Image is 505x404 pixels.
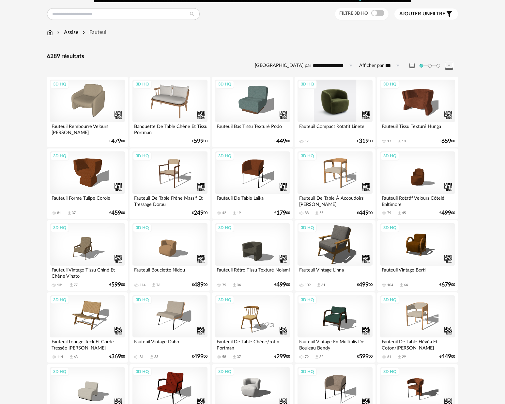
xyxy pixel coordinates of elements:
[298,152,317,160] div: 3D HQ
[387,211,391,215] div: 79
[305,355,309,359] div: 79
[215,337,290,350] div: Fauteuil De Table Chêne/rotin Portman
[255,63,311,69] label: [GEOGRAPHIC_DATA] par
[305,283,311,287] div: 109
[109,283,125,287] div: € 00
[74,283,78,287] div: 77
[298,80,317,88] div: 3D HQ
[276,211,286,215] span: 179
[298,296,317,304] div: 3D HQ
[295,220,375,291] a: 3D HQ Fauteuil Vintage Linna 109 Download icon 61 €49900
[394,8,458,20] button: Ajouter unfiltre Filter icon
[399,11,430,16] span: Ajouter un
[319,211,323,215] div: 55
[47,77,128,147] a: 3D HQ Fauteuil Rembourré Velours [PERSON_NAME] €47900
[72,211,76,215] div: 37
[151,283,156,287] span: Download icon
[359,283,369,287] span: 499
[402,355,406,359] div: 29
[314,354,319,359] span: Download icon
[377,220,458,291] a: 3D HQ Fauteuil Vintage Berti 104 Download icon 64 €67900
[232,211,237,216] span: Download icon
[359,139,369,144] span: 319
[133,224,152,232] div: 3D HQ
[377,148,458,219] a: 3D HQ Fauteuil Rotatif Velours Côtelé Baltimore 79 Download icon 45 €49900
[274,139,290,144] div: € 00
[237,283,241,287] div: 34
[380,367,399,376] div: 3D HQ
[222,211,226,215] div: 42
[111,283,121,287] span: 599
[222,355,226,359] div: 58
[387,355,391,359] div: 61
[402,139,406,144] div: 13
[50,80,69,88] div: 3D HQ
[194,354,204,359] span: 499
[50,367,69,376] div: 3D HQ
[397,354,402,359] span: Download icon
[133,367,152,376] div: 3D HQ
[380,152,399,160] div: 3D HQ
[357,283,373,287] div: € 00
[50,266,125,279] div: Fauteuil Vintage Tissu Chiné Et Chêne Vinato
[111,354,121,359] span: 369
[399,11,445,17] span: filtre
[50,337,125,350] div: Fauteuil Lounge Teck Et Corde Tressée [PERSON_NAME]
[109,139,125,144] div: € 00
[194,139,204,144] span: 599
[305,211,309,215] div: 88
[47,148,128,219] a: 3D HQ Fauteuil Forme Tulipe Corole 81 Download icon 37 €45900
[194,283,204,287] span: 489
[50,122,125,135] div: Fauteuil Rembourré Velours [PERSON_NAME]
[298,194,373,207] div: Fauteuil De Table À Accoudoirs [PERSON_NAME]
[132,266,207,279] div: Fauteuil Bouclette Nidou
[359,354,369,359] span: 599
[237,355,241,359] div: 37
[298,122,373,135] div: Fauteuil Compact Rotatif Linete
[154,355,158,359] div: 33
[215,152,234,160] div: 3D HQ
[276,139,286,144] span: 449
[130,148,210,219] a: 3D HQ Fauteuil De Table Frêne Massif Et Tressage Dorau €24900
[111,211,121,215] span: 459
[237,211,241,215] div: 19
[109,211,125,215] div: € 00
[445,10,453,18] span: Filter icon
[133,80,152,88] div: 3D HQ
[359,63,384,69] label: Afficher par
[50,152,69,160] div: 3D HQ
[215,122,290,135] div: Fauteuil Bas Tissu Texturé Podo
[50,296,69,304] div: 3D HQ
[441,283,451,287] span: 679
[133,296,152,304] div: 3D HQ
[212,77,293,147] a: 3D HQ Fauteuil Bas Tissu Texturé Podo €44900
[57,283,63,287] div: 131
[357,211,373,215] div: € 00
[215,224,234,232] div: 3D HQ
[295,292,375,363] a: 3D HQ Fauteuil Vintage En Multiplis De Bouleau Bendy 79 Download icon 32 €59900
[387,283,393,287] div: 104
[439,139,455,144] div: € 00
[215,367,234,376] div: 3D HQ
[377,292,458,363] a: 3D HQ Fauteuil De Table Hévéa Et Coton/[PERSON_NAME] 61 Download icon 29 €44900
[56,29,78,36] div: Assise
[232,354,237,359] span: Download icon
[130,292,210,363] a: 3D HQ Fauteuil Vintage Daho 81 Download icon 33 €49900
[295,77,375,147] a: 3D HQ Fauteuil Compact Rotatif Linete 17 €31900
[67,211,72,216] span: Download icon
[357,139,373,144] div: € 00
[149,354,154,359] span: Download icon
[380,224,399,232] div: 3D HQ
[212,220,293,291] a: 3D HQ Fauteuil Rétro Tissu Texturé Nolami 75 Download icon 34 €49900
[47,292,128,363] a: 3D HQ Fauteuil Lounge Teck Et Corde Tressée [PERSON_NAME] 114 Download icon 63 €36900
[274,283,290,287] div: € 00
[50,194,125,207] div: Fauteuil Forme Tulipe Corole
[132,337,207,350] div: Fauteuil Vintage Daho
[274,211,290,215] div: € 00
[276,354,286,359] span: 299
[402,211,406,215] div: 45
[132,122,207,135] div: Banquette De Table Chêne Et Tissu Portman
[380,80,399,88] div: 3D HQ
[56,29,61,36] img: svg+xml;base64,PHN2ZyB3aWR0aD0iMTYiIGhlaWdodD0iMTYiIHZpZXdCb3g9IjAgMCAxNiAxNiIgZmlsbD0ibm9uZSIgeG...
[109,354,125,359] div: € 00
